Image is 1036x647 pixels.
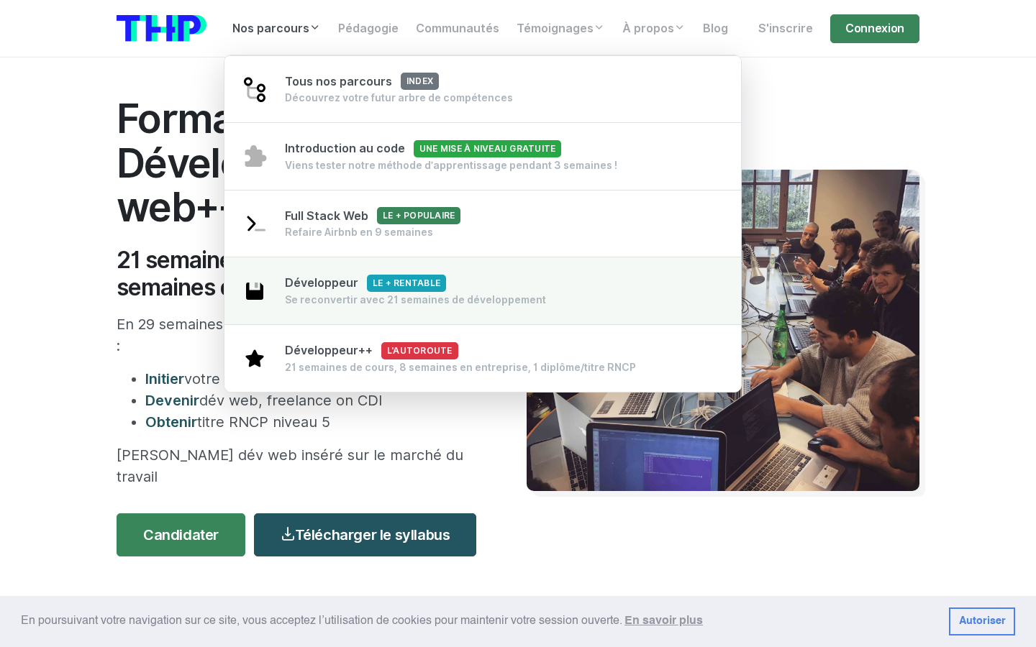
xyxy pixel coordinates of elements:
span: Développeur++ [285,344,458,357]
a: Nos parcours [224,14,330,43]
p: [PERSON_NAME] dév web inséré sur le marché du travail [117,444,483,487]
h2: 21 semaines intenses et 8 semaines d'insertion pro [117,247,483,302]
a: Pédagogie [330,14,407,43]
a: Connexion [830,14,919,43]
div: Découvrez votre futur arbre de compétences [285,91,513,105]
a: Tous nos parcoursindex Découvrez votre futur arbre de compétences [224,55,741,124]
a: learn more about cookies [622,610,705,632]
span: Développeur [285,276,446,290]
span: Full Stack Web [285,209,460,223]
span: Le + rentable [367,275,446,292]
a: Communautés [407,14,508,43]
a: Introduction au codeUne mise à niveau gratuite Viens tester notre méthode d’apprentissage pendant... [224,122,741,191]
p: En 29 semaines de formation intensive, vous pourrez : [117,313,483,357]
a: À propos [614,14,694,43]
a: Développeur++L'autoroute 21 semaines de cours, 8 semaines en entreprise, 1 diplôme/titre RNCP [224,324,741,392]
h1: Formation Développeur-web++ [117,96,483,229]
span: Une mise à niveau gratuite [414,140,561,157]
li: titre RNCP niveau 5 [145,411,483,433]
div: Se reconvertir avec 21 semaines de développement [285,293,546,307]
img: save-2003ce5719e3e880618d2f866ea23079.svg [242,278,268,304]
img: star-1b1639e91352246008672c7d0108e8fd.svg [242,345,268,371]
li: dév web, freelance on CDI [145,390,483,411]
a: Télécharger le syllabus [254,513,476,556]
img: logo [117,15,206,42]
span: En poursuivant votre navigation sur ce site, vous acceptez l’utilisation de cookies pour mainteni... [21,610,937,632]
a: Blog [694,14,737,43]
div: 21 semaines de cours, 8 semaines en entreprise, 1 diplôme/titre RNCP [285,360,636,375]
span: Initier [145,370,184,387]
a: Témoignages [508,14,614,43]
a: dismiss cookie message [949,607,1015,636]
a: DéveloppeurLe + rentable Se reconvertir avec 21 semaines de développement [224,257,741,325]
img: terminal-92af89cfa8d47c02adae11eb3e7f907c.svg [242,211,268,237]
span: Obtenir [145,413,197,431]
div: Refaire Airbnb en 9 semaines [285,225,460,239]
span: L'autoroute [381,342,458,359]
div: Viens tester notre méthode d’apprentissage pendant 3 semaines ! [285,158,617,173]
span: Tous nos parcours [285,75,439,88]
span: index [401,73,439,90]
a: Full Stack WebLe + populaire Refaire Airbnb en 9 semaines [224,190,741,258]
span: Introduction au code [285,142,561,155]
a: S'inscrire [750,14,822,43]
span: Devenir [145,392,199,409]
a: Candidater [117,513,245,556]
img: puzzle-4bde4084d90f9635442e68fcf97b7805.svg [242,143,268,169]
span: Le + populaire [377,207,460,224]
li: votre nouvelle carrière dans le digital [145,368,483,390]
img: git-4-38d7f056ac829478e83c2c2dd81de47b.svg [242,76,268,102]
